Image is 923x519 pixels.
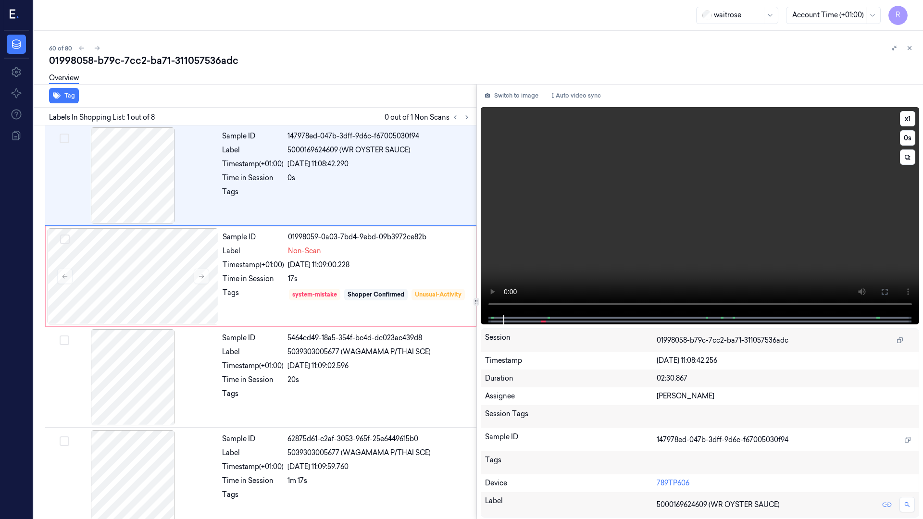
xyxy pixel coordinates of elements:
div: [DATE] 11:08:42.256 [657,356,915,366]
span: 5039303005677 (WAGAMAMA P/THAI SCE) [287,347,431,357]
div: Unusual-Activity [415,290,461,299]
div: Time in Session [222,173,284,183]
a: Overview [49,73,79,84]
button: Select row [60,436,69,446]
div: 01998058-b79c-7cc2-ba71-311057536adc [49,54,915,67]
div: 5464cd49-18a5-354f-bc4d-dc023ac439d8 [287,333,471,343]
button: 0s [900,130,915,146]
div: Timestamp [485,356,657,366]
div: Sample ID [222,333,284,343]
div: Session Tags [485,409,657,424]
span: Non-Scan [288,246,321,256]
div: Tags [222,490,284,505]
span: 5039303005677 (WAGAMAMA P/THAI SCE) [287,448,431,458]
div: Tags [222,389,284,404]
div: 01998059-0a03-7bd4-9ebd-09b3972ce82b [288,232,470,242]
div: 17s [288,274,470,284]
span: 0 out of 1 Non Scans [385,111,473,123]
button: R [888,6,908,25]
div: Sample ID [222,434,284,444]
span: 01998058-b79c-7cc2-ba71-311057536adc [657,335,788,346]
div: Tags [223,288,284,315]
div: Device [485,478,657,488]
div: Assignee [485,391,657,401]
div: 02:30.867 [657,373,915,383]
div: Label [223,246,284,256]
div: Label [485,496,657,513]
span: 5000169624609 (WR OYSTER SAUCE) [657,500,780,510]
span: 60 of 80 [49,44,72,52]
div: Tags [485,455,657,470]
div: 62875d61-c2af-3053-965f-25e6449615b0 [287,434,471,444]
div: Shopper Confirmed [348,290,404,299]
div: Timestamp (+01:00) [222,462,284,472]
div: Time in Session [222,375,284,385]
button: Select row [60,335,69,345]
div: [DATE] 11:08:42.290 [287,159,471,169]
div: [PERSON_NAME] [657,391,915,401]
span: 147978ed-047b-3dff-9d6c-f67005030f94 [657,435,788,445]
div: Label [222,145,284,155]
div: 0s [287,173,471,183]
div: 20s [287,375,471,385]
div: Timestamp (+01:00) [222,159,284,169]
div: Tags [222,187,284,202]
div: 147978ed-047b-3dff-9d6c-f67005030f94 [287,131,471,141]
div: Sample ID [222,131,284,141]
div: Session [485,333,657,348]
button: Select row [60,235,70,244]
button: Tag [49,88,79,103]
div: Duration [485,373,657,383]
button: x1 [900,111,915,126]
div: [DATE] 11:09:02.596 [287,361,471,371]
div: Label [222,347,284,357]
div: [DATE] 11:09:59.760 [287,462,471,472]
button: Auto video sync [546,88,605,103]
button: Select row [60,134,69,143]
button: Switch to image [481,88,542,103]
div: system-mistake [292,290,337,299]
div: Sample ID [223,232,284,242]
div: 789TP606 [657,478,915,488]
span: 5000169624609 (WR OYSTER SAUCE) [287,145,411,155]
div: 1m 17s [287,476,471,486]
div: Timestamp (+01:00) [223,260,284,270]
span: Labels In Shopping List: 1 out of 8 [49,112,155,123]
div: Label [222,448,284,458]
div: [DATE] 11:09:00.228 [288,260,470,270]
div: Time in Session [223,274,284,284]
div: Timestamp (+01:00) [222,361,284,371]
div: Sample ID [485,432,657,447]
div: Time in Session [222,476,284,486]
